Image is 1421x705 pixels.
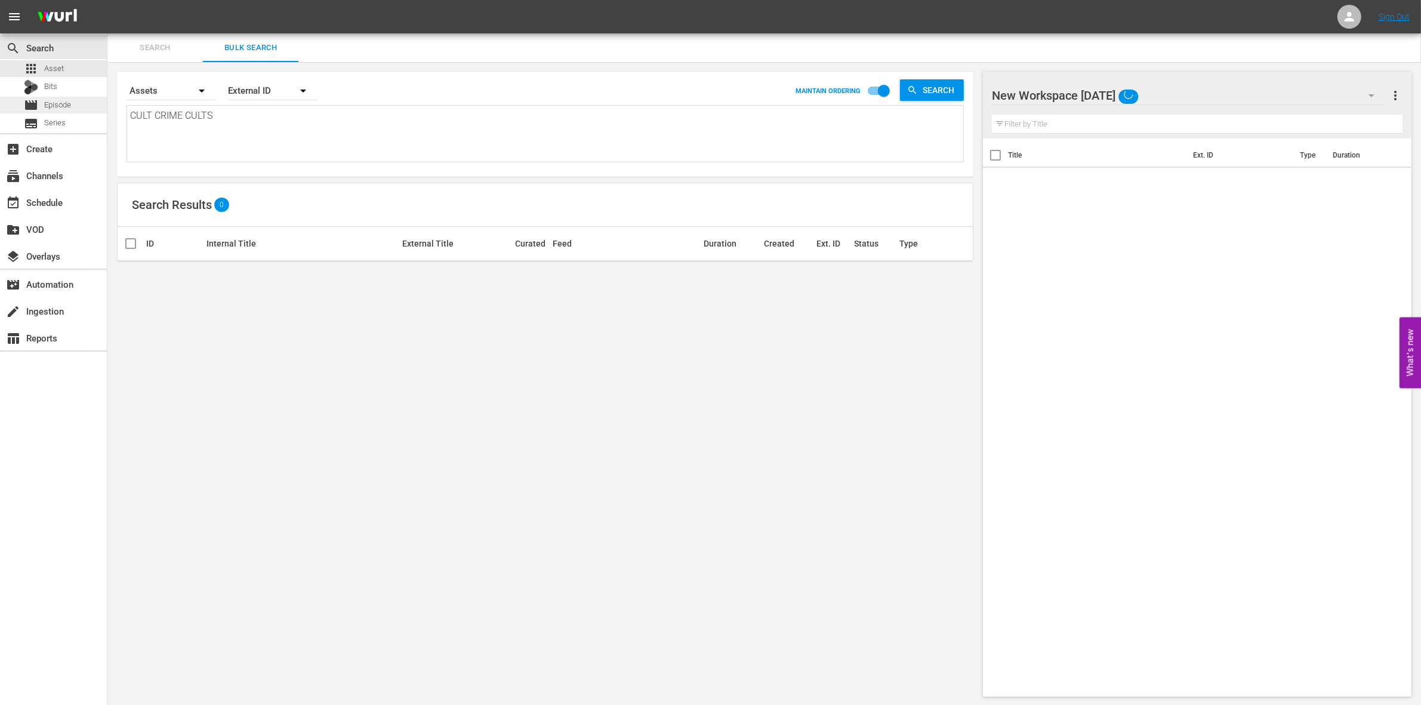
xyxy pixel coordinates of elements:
[6,331,20,346] span: Reports
[44,117,66,129] span: Series
[553,239,699,248] div: Feed
[6,41,20,56] span: Search
[1186,138,1293,172] th: Ext. ID
[899,239,926,248] div: Type
[228,74,318,107] div: External ID
[6,196,20,210] span: Schedule
[6,142,20,156] span: Create
[127,74,216,107] div: Assets
[1326,138,1397,172] th: Duration
[24,61,38,76] span: Asset
[206,239,399,248] div: Internal Title
[24,116,38,131] span: Series
[1379,12,1410,21] a: Sign Out
[704,239,760,248] div: Duration
[210,41,291,55] span: Bulk Search
[6,250,20,264] span: Overlays
[6,169,20,183] span: Channels
[6,223,20,237] span: VOD
[44,99,71,111] span: Episode
[1400,317,1421,388] button: Open Feedback Widget
[764,239,813,248] div: Created
[44,81,57,93] span: Bits
[6,304,20,319] span: Ingestion
[132,198,212,212] span: Search Results
[515,239,549,248] div: Curated
[29,3,86,31] img: ans4CAIJ8jUAAAAAAAAAAAAAAAAAAAAAAAAgQb4GAAAAAAAAAAAAAAAAAAAAAAAAJMjXAAAAAAAAAAAAAAAAAAAAAAAAgAT5G...
[918,79,964,101] span: Search
[1293,138,1326,172] th: Type
[130,109,963,163] textarea: CULT CRIME CULTS
[1388,88,1402,103] span: more_vert
[1388,81,1402,110] button: more_vert
[146,239,203,248] div: ID
[7,10,21,24] span: menu
[900,79,964,101] button: Search
[44,63,64,75] span: Asset
[816,239,850,248] div: Ext. ID
[402,239,511,248] div: External Title
[214,201,229,209] span: 0
[115,41,196,55] span: Search
[6,278,20,292] span: Automation
[1008,138,1186,172] th: Title
[24,98,38,112] span: Episode
[854,239,896,248] div: Status
[796,87,861,95] p: MAINTAIN ORDERING
[24,80,38,94] div: Bits
[992,79,1386,112] div: New Workspace [DATE]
